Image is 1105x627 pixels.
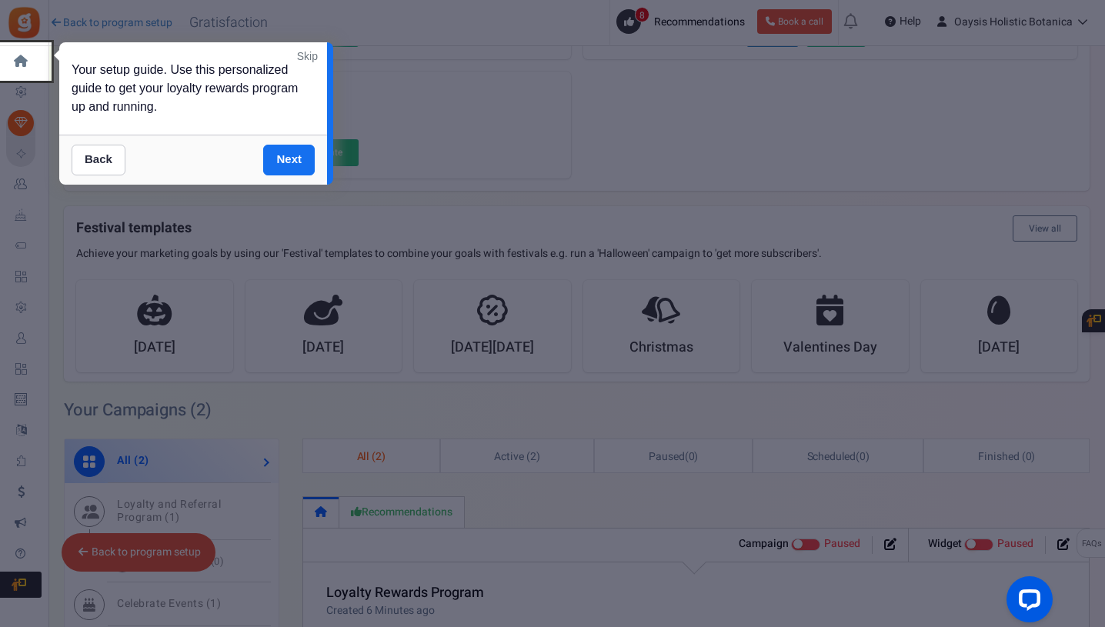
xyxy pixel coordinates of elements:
a: Back [72,145,125,175]
div: Your setup guide. Use this personalized guide to get your loyalty rewards program up and running. [59,42,327,135]
a: Skip [297,48,318,64]
a: Next [263,145,315,175]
